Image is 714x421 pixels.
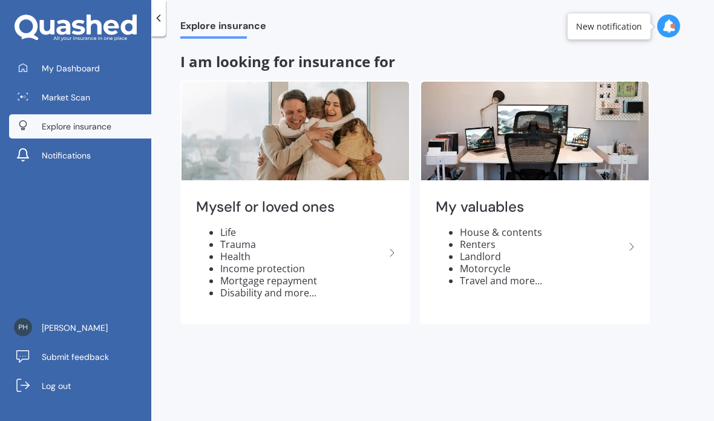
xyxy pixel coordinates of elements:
[42,351,109,363] span: Submit feedback
[220,263,385,275] li: Income protection
[421,82,649,180] img: My valuables
[460,226,624,238] li: House & contents
[9,316,151,340] a: [PERSON_NAME]
[42,149,91,162] span: Notifications
[9,345,151,369] a: Submit feedback
[42,91,90,103] span: Market Scan
[436,198,624,217] h2: My valuables
[180,51,395,71] span: I am looking for insurance for
[9,56,151,80] a: My Dashboard
[220,275,385,287] li: Mortgage repayment
[220,250,385,263] li: Health
[196,198,385,217] h2: Myself or loved ones
[9,374,151,398] a: Log out
[220,226,385,238] li: Life
[42,120,111,132] span: Explore insurance
[220,238,385,250] li: Trauma
[220,287,385,299] li: Disability and more...
[9,114,151,139] a: Explore insurance
[180,20,266,36] span: Explore insurance
[9,85,151,109] a: Market Scan
[9,143,151,168] a: Notifications
[460,250,624,263] li: Landlord
[42,380,71,392] span: Log out
[576,21,642,33] div: New notification
[460,275,624,287] li: Travel and more...
[460,238,624,250] li: Renters
[460,263,624,275] li: Motorcycle
[42,62,100,74] span: My Dashboard
[182,82,409,180] img: Myself or loved ones
[42,322,108,334] span: [PERSON_NAME]
[14,318,32,336] img: 493392fb4cf4d9a317593674b2bf7e65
